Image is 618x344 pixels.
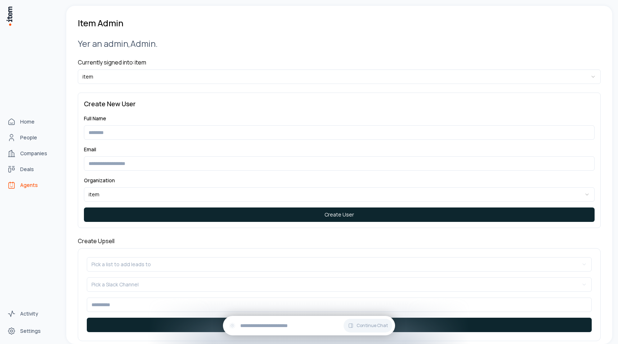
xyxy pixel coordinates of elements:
span: Activity [20,310,38,317]
label: Organization [84,177,115,184]
a: Agents [4,178,59,192]
span: Settings [20,327,41,335]
a: Companies [4,146,59,161]
button: Create User [84,207,595,222]
span: Deals [20,166,34,173]
a: Activity [4,307,59,321]
span: Home [20,118,35,125]
label: Email [84,146,96,153]
button: Send Message [87,318,592,332]
a: Settings [4,324,59,338]
h4: Currently signed into: item [78,58,601,67]
span: Continue Chat [357,323,388,329]
h2: Yer an admin, Admin . [78,37,601,49]
a: Home [4,115,59,129]
h1: Item Admin [78,17,124,29]
div: Continue Chat [223,316,395,335]
span: Companies [20,150,47,157]
h4: Create Upsell [78,237,601,245]
h3: Create New User [84,99,595,109]
img: Item Brain Logo [6,6,13,26]
a: Deals [4,162,59,177]
span: Agents [20,182,38,189]
a: People [4,130,59,145]
button: Continue Chat [344,319,392,332]
label: Full Name [84,115,106,122]
span: People [20,134,37,141]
